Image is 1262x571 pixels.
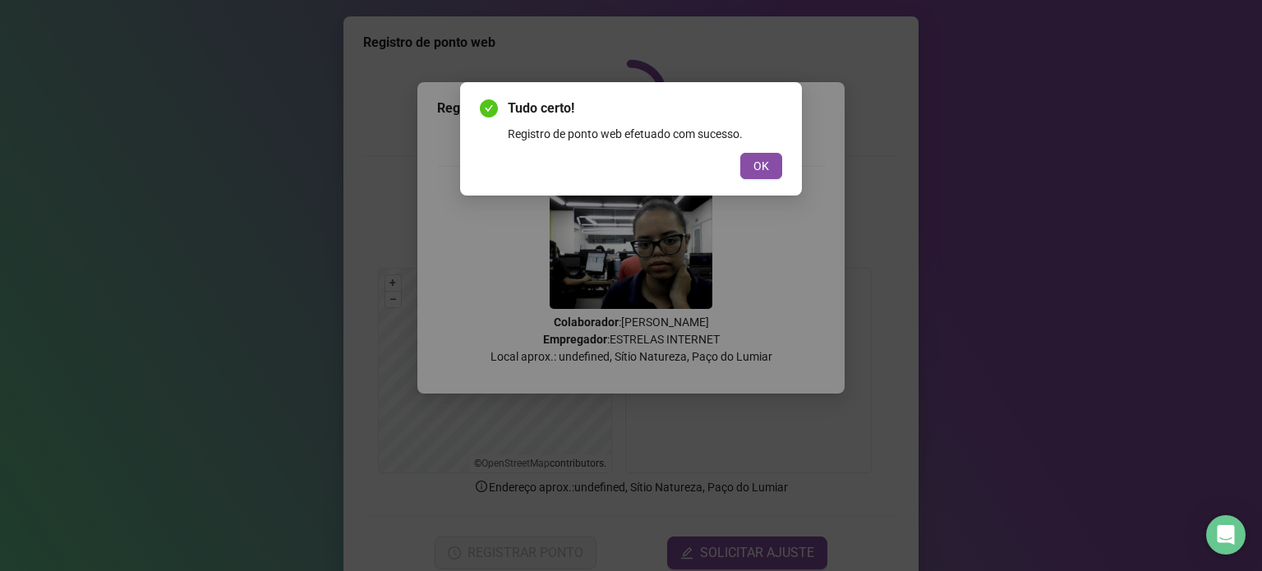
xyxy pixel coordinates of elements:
span: check-circle [480,99,498,117]
span: OK [753,157,769,175]
span: Tudo certo! [508,99,782,118]
button: OK [740,153,782,179]
div: Registro de ponto web efetuado com sucesso. [508,125,782,143]
div: Open Intercom Messenger [1206,515,1246,555]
